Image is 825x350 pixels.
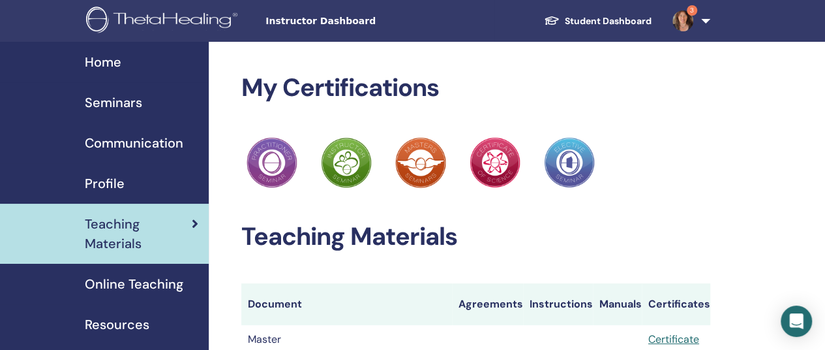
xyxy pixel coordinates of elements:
div: Open Intercom Messenger [781,306,812,337]
th: Document [241,283,452,325]
th: Instructions [523,283,593,325]
img: Practitioner [321,137,372,188]
th: Manuals [593,283,642,325]
th: Agreements [452,283,523,325]
span: Online Teaching [85,274,183,294]
h2: My Certifications [241,73,710,103]
img: graduation-cap-white.svg [544,15,560,26]
a: Student Dashboard [533,9,662,33]
img: Practitioner [544,137,595,188]
img: Practitioner [470,137,520,188]
th: Certificates [642,283,710,325]
span: Profile [85,174,125,193]
img: Practitioner [395,137,446,188]
span: Seminars [85,93,142,112]
img: Practitioner [247,137,297,188]
h2: Teaching Materials [241,222,710,252]
span: 3 [687,5,697,16]
a: Certificate [648,332,699,346]
span: Communication [85,133,183,153]
span: Instructor Dashboard [265,14,461,28]
img: default.jpg [672,10,693,31]
img: logo.png [86,7,242,36]
span: Teaching Materials [85,214,192,253]
span: Home [85,52,121,72]
span: Resources [85,315,149,334]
